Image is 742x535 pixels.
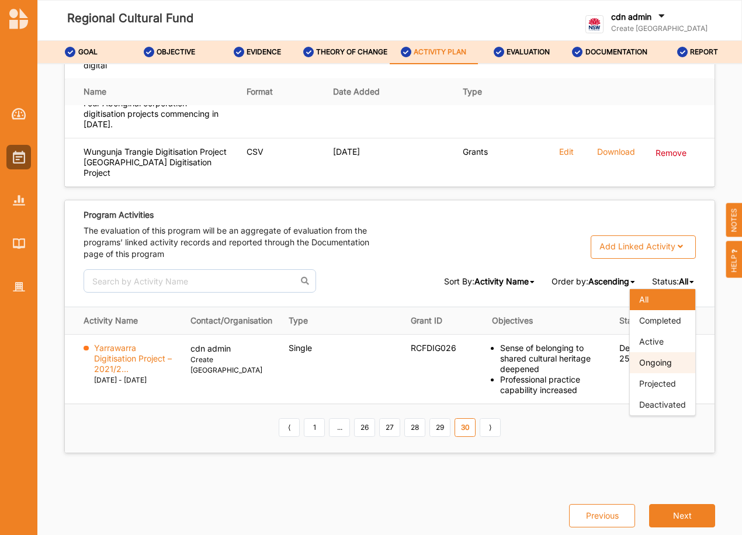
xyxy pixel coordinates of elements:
[597,147,635,157] a: Download
[279,418,300,437] a: Previous item
[13,151,25,164] img: Activities
[13,195,25,205] img: Reports
[238,78,325,106] th: Format
[157,47,195,57] label: OBJECTIVE
[639,357,672,367] span: Ongoing
[94,375,147,385] label: [DATE] - [DATE]
[639,399,686,409] span: Deactivated
[333,147,446,157] div: [DATE]
[9,8,28,29] img: logo
[652,276,696,287] span: Status:
[6,145,31,169] a: Activities
[84,210,696,220] div: Program Activities
[84,315,138,325] span: Activity Name
[190,343,272,355] p: cdn admin
[639,378,676,388] span: Projected
[316,47,387,57] label: THEORY OF CHANGE
[480,418,501,437] a: Next item
[619,353,637,364] div: 25%
[500,343,603,374] div: Sense of belonging to shared cultural heritage deepened
[455,418,476,437] a: 30
[84,225,390,260] label: The evaluation of this program will be an aggregate of evaluation from the programs’ linked activ...
[289,343,312,353] span: Single
[639,336,664,346] span: Active
[463,147,533,157] div: Grants
[500,374,603,395] div: Professional practice capability increased
[84,157,230,178] div: [GEOGRAPHIC_DATA] Digitisation Project
[690,47,718,57] label: REPORT
[84,88,230,130] div: Aboriginal Digital Projects (4)
[411,315,442,325] span: Grant ID
[611,24,708,33] label: Create [GEOGRAPHIC_DATA]
[354,418,375,437] a: 26
[6,275,31,299] a: Organisation
[599,241,675,252] div: Add Linked Activity
[6,231,31,256] a: Library
[474,276,529,286] span: Activity Name
[429,418,450,437] a: 29
[247,47,281,57] label: EVIDENCE
[649,504,715,527] button: Next
[611,12,651,22] label: cdn admin
[379,418,400,437] a: 27
[569,504,635,527] button: Previous
[84,269,316,293] input: Search by Activity Name
[6,188,31,213] a: Reports
[280,307,403,335] th: Type
[65,78,238,106] th: Name
[619,343,666,353] div: Deactivated
[94,343,175,374] label: Yarrawarra Digitisation Project – 2021/2...
[559,147,574,157] label: Edit
[13,238,25,248] img: Library
[552,276,637,287] span: Order by:
[619,315,644,325] span: Status
[639,294,649,304] span: All
[455,78,541,106] th: Type
[12,108,26,120] img: Dashboard
[585,47,647,57] label: DOCUMENTATION
[84,147,230,178] div: Wungunja Trangie Digitisation Project
[304,418,325,437] a: 1
[247,147,317,157] div: CSV
[190,315,272,325] span: Contact/Organisation
[84,98,230,130] div: Four Aboriginal corporation digitisation projects commencing in [DATE].
[13,282,25,292] img: Organisation
[585,15,604,33] img: logo
[329,418,350,437] a: ...
[190,355,272,376] label: Create [GEOGRAPHIC_DATA]
[78,47,98,57] label: GOAL
[325,78,455,106] th: Date Added
[404,418,425,437] a: 28
[411,343,476,353] div: RCFDIG026
[492,315,533,325] span: Objectives
[277,418,503,438] div: Pagination Navigation
[639,315,681,325] span: Completed
[679,276,688,286] span: All
[444,276,536,287] span: Sort By:
[6,102,31,126] a: Dashboard
[67,9,193,28] label: Regional Cultural Fund
[588,276,629,286] span: Ascending
[507,47,550,57] label: EVALUATION
[414,47,466,57] label: ACTIVITY PLAN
